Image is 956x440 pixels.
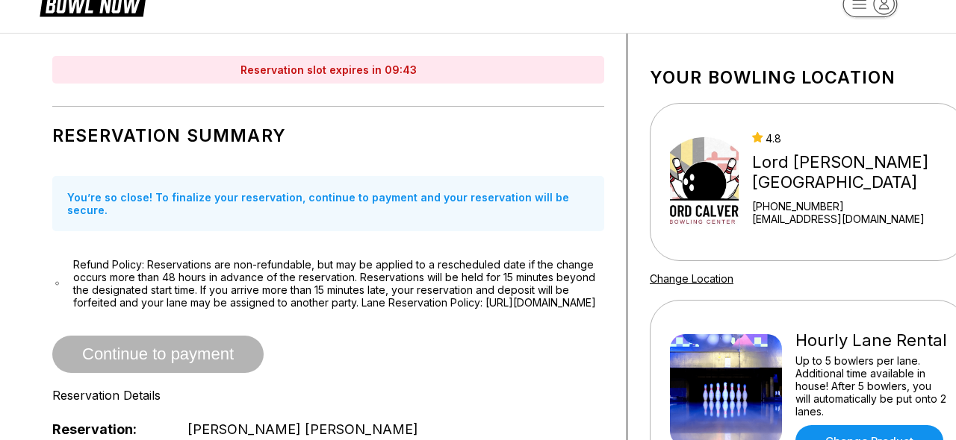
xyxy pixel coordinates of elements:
[52,56,604,84] div: Reservation slot expires in 09:43
[670,126,739,238] img: Lord Calvert Bowling Center
[795,330,947,351] div: Hourly Lane Rental
[52,125,604,146] h1: Reservation Summary
[187,421,418,437] span: [PERSON_NAME] [PERSON_NAME]
[73,258,604,309] span: Refund Policy: Reservations are non-refundable, but may be applied to a rescheduled date if the c...
[795,354,947,418] div: Up to 5 bowlers per lane. Additional time available in house! After 5 bowlers, you will automatic...
[52,388,604,403] div: Reservation Details
[52,176,604,231] div: You’re so close! To finalize your reservation, continue to payment and your reservation will be s...
[52,421,163,437] span: Reservation:
[650,272,733,285] a: Change Location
